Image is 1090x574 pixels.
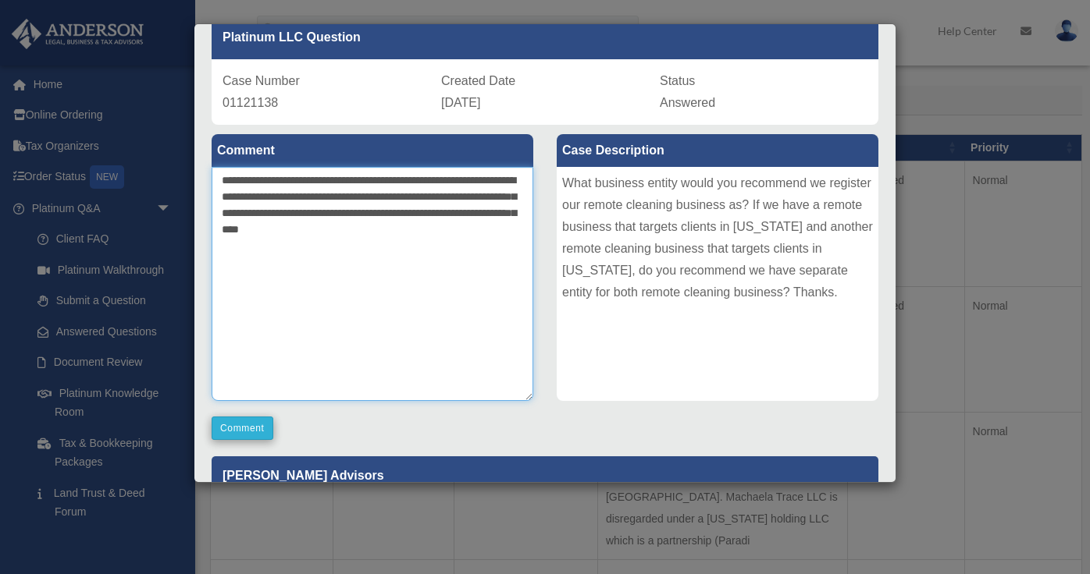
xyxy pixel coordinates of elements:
[223,74,300,87] span: Case Number
[212,134,533,167] label: Comment
[212,456,878,494] p: [PERSON_NAME] Advisors
[660,96,715,109] span: Answered
[441,74,515,87] span: Created Date
[557,167,878,401] div: What business entity would you recommend we register our remote cleaning business as? If we have ...
[212,16,878,59] div: Platinum LLC Question
[441,96,480,109] span: [DATE]
[660,74,695,87] span: Status
[212,416,273,440] button: Comment
[223,96,278,109] span: 01121138
[557,134,878,167] label: Case Description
